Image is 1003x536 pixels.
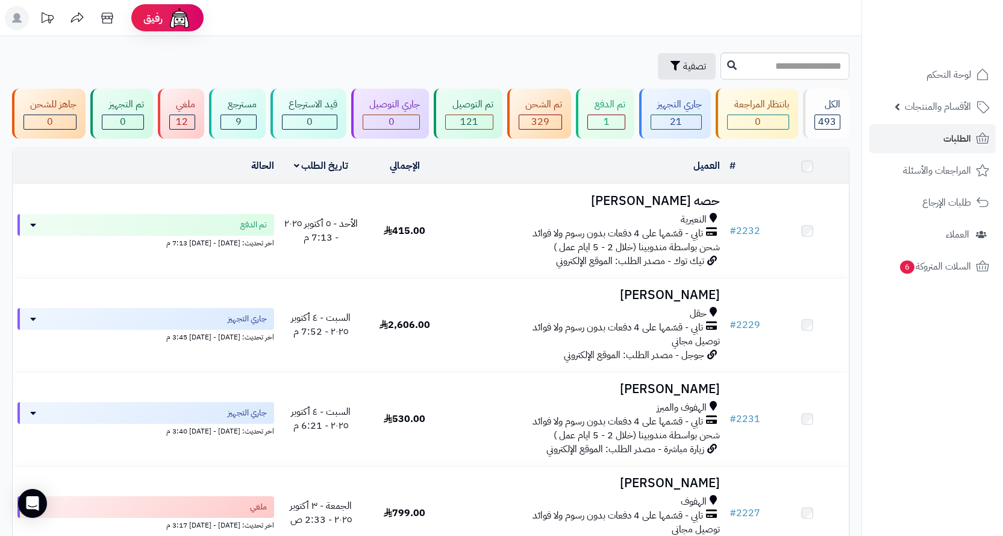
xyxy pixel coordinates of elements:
[17,330,274,342] div: اخر تحديث: [DATE] - [DATE] 3:45 م
[220,98,256,112] div: مسترجع
[946,226,969,243] span: العملاء
[451,194,720,208] h3: حصه [PERSON_NAME]
[730,506,736,520] span: #
[294,159,349,173] a: تاريخ الطلب
[921,28,992,54] img: logo-2.png
[380,318,430,332] span: 2,606.00
[943,130,971,147] span: الطلبات
[651,98,702,112] div: جاري التجهيز
[801,89,852,139] a: الكل493
[291,311,351,339] span: السبت - ٤ أكتوبر ٢٠٢٥ - 7:52 م
[730,506,760,520] a: #2227
[755,115,761,129] span: 0
[730,224,760,238] a: #2232
[290,499,352,527] span: الجمعة - ٣ أكتوبر ٢٠٢٥ - 2:33 ص
[236,115,242,129] span: 9
[658,53,716,80] button: تصفية
[818,115,836,129] span: 493
[556,254,704,268] span: تيك توك - مصدر الطلب: الموقع الإلكتروني
[307,115,313,129] span: 0
[869,188,996,217] a: طلبات الإرجاع
[17,518,274,531] div: اخر تحديث: [DATE] - [DATE] 3:17 م
[167,6,192,30] img: ai-face.png
[17,236,274,248] div: اخر تحديث: [DATE] - [DATE] 7:13 م
[730,412,760,426] a: #2231
[693,159,720,173] a: العميل
[546,442,704,456] span: زيارة مباشرة - مصدر الطلب: الموقع الإلكتروني
[207,89,267,139] a: مسترجع 9
[384,506,425,520] span: 799.00
[533,415,703,429] span: تابي - قسّمها على 4 دفعات بدون رسوم ولا فوائد
[533,509,703,523] span: تابي - قسّمها على 4 دفعات بدون رسوم ولا فوائد
[730,412,736,426] span: #
[228,313,267,325] span: جاري التجهيز
[728,115,788,129] div: 0
[176,115,188,129] span: 12
[88,89,155,139] a: تم التجهيز 0
[531,115,549,129] span: 329
[143,11,163,25] span: رفيق
[228,407,267,419] span: جاري التجهيز
[120,115,126,129] span: 0
[587,98,625,112] div: تم الدفع
[155,89,207,139] a: ملغي 12
[730,159,736,173] a: #
[384,412,425,426] span: 530.00
[519,115,561,129] div: 329
[637,89,713,139] a: جاري التجهيز 21
[869,156,996,185] a: المراجعات والأسئلة
[730,224,736,238] span: #
[282,98,337,112] div: قيد الاسترجاع
[221,115,255,129] div: 9
[730,318,736,332] span: #
[32,6,62,33] a: تحديثات المنصة
[651,115,701,129] div: 21
[390,159,420,173] a: الإجمالي
[681,495,707,509] span: الهفوف
[533,227,703,241] span: تابي - قسّمها على 4 دفعات بدون رسوم ولا فوائد
[519,98,562,112] div: تم الشحن
[451,288,720,302] h3: [PERSON_NAME]
[869,60,996,89] a: لوحة التحكم
[268,89,349,139] a: قيد الاسترجاع 0
[554,428,720,443] span: شحن بواسطة مندوبينا (خلال 2 - 5 ايام عمل )
[683,59,706,74] span: تصفية
[903,162,971,179] span: المراجعات والأسئلة
[446,115,492,129] div: 121
[460,115,478,129] span: 121
[349,89,431,139] a: جاري التوصيل 0
[102,98,143,112] div: تم التجهيز
[869,252,996,281] a: السلات المتروكة6
[445,98,493,112] div: تم التوصيل
[588,115,624,129] div: 1
[905,98,971,115] span: الأقسام والمنتجات
[169,98,195,112] div: ملغي
[451,382,720,396] h3: [PERSON_NAME]
[564,348,704,362] span: جوجل - مصدر الطلب: الموقع الإلكتروني
[251,159,274,173] a: الحالة
[18,489,47,518] div: Open Intercom Messenger
[814,98,840,112] div: الكل
[47,115,53,129] span: 0
[363,115,419,129] div: 0
[505,89,573,139] a: تم الشحن 329
[869,124,996,153] a: الطلبات
[250,501,267,513] span: ملغي
[533,321,703,335] span: تابي - قسّمها على 4 دفعات بدون رسوم ولا فوائد
[681,213,707,227] span: النعيرية
[10,89,88,139] a: جاهز للشحن 0
[657,401,707,415] span: الهفوف والمبرز
[24,115,76,129] div: 0
[690,307,707,321] span: حقل
[670,115,682,129] span: 21
[431,89,504,139] a: تم التوصيل 121
[389,115,395,129] span: 0
[604,115,610,129] span: 1
[451,476,720,490] h3: [PERSON_NAME]
[170,115,195,129] div: 12
[922,194,971,211] span: طلبات الإرجاع
[284,216,358,245] span: الأحد - ٥ أكتوبر ٢٠٢٥ - 7:13 م
[23,98,77,112] div: جاهز للشحن
[384,224,425,238] span: 415.00
[730,318,760,332] a: #2229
